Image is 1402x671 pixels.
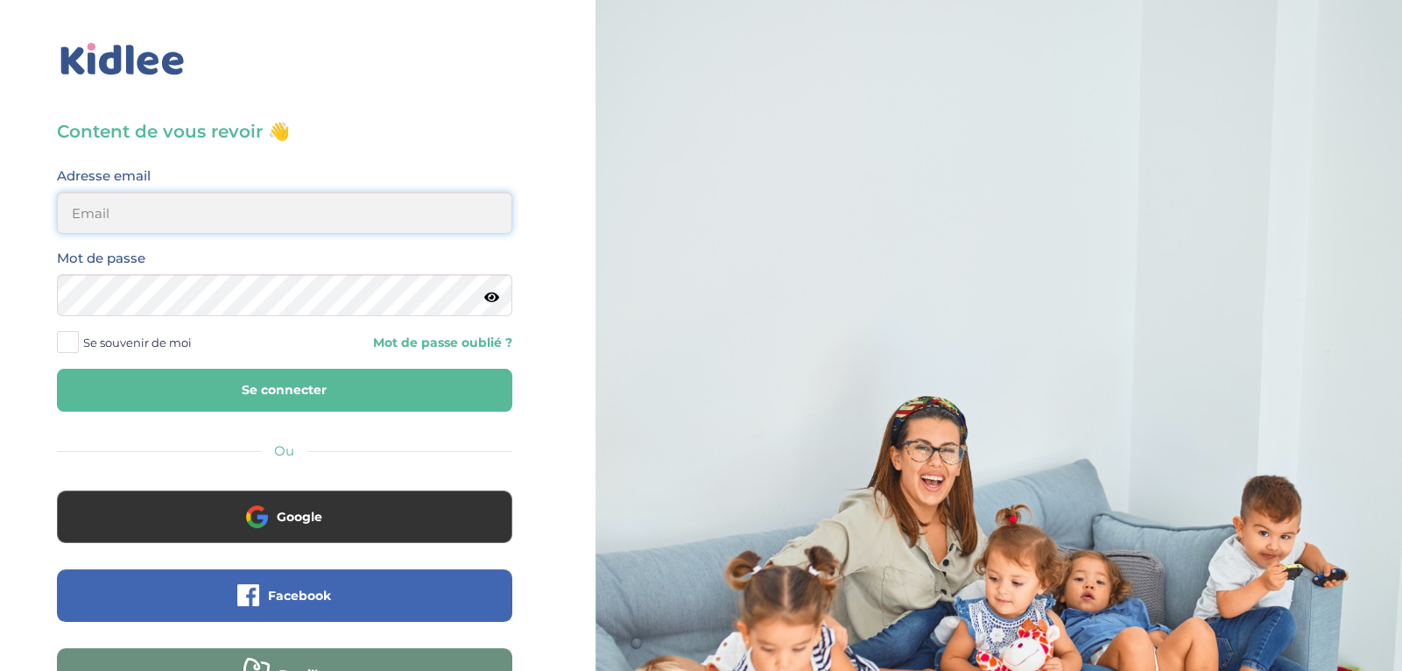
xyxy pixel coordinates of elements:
span: Ou [274,442,294,459]
label: Mot de passe [57,247,145,270]
span: Facebook [268,587,331,604]
input: Email [57,192,512,234]
a: Mot de passe oublié ? [298,335,512,351]
img: google.png [246,505,268,527]
img: facebook.png [237,584,259,606]
span: Se souvenir de moi [83,331,192,354]
span: Google [277,508,322,526]
button: Facebook [57,569,512,622]
button: Se connecter [57,369,512,412]
h3: Content de vous revoir 👋 [57,119,512,144]
a: Google [57,520,512,537]
a: Facebook [57,599,512,616]
img: logo_kidlee_bleu [57,39,188,80]
button: Google [57,491,512,543]
label: Adresse email [57,165,151,187]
